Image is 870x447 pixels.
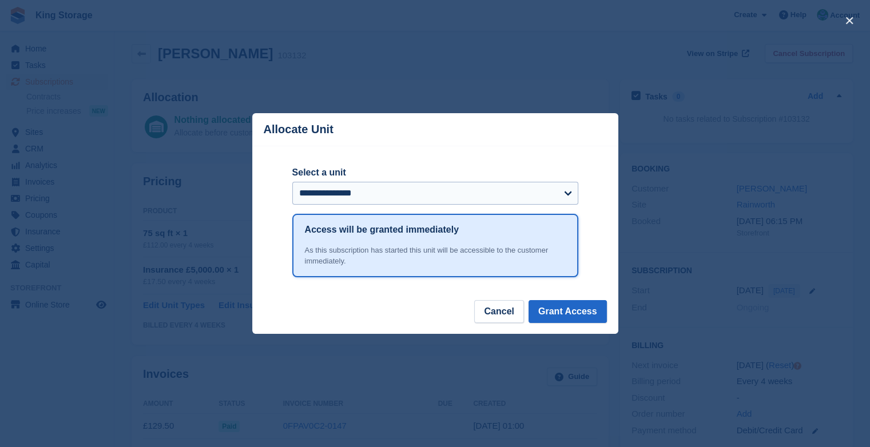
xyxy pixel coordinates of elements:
label: Select a unit [292,166,578,179]
button: Cancel [474,300,523,323]
p: Allocate Unit [264,123,333,136]
button: Grant Access [529,300,607,323]
h1: Access will be granted immediately [305,223,459,237]
div: As this subscription has started this unit will be accessible to the customer immediately. [305,245,566,267]
button: close [840,11,859,30]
